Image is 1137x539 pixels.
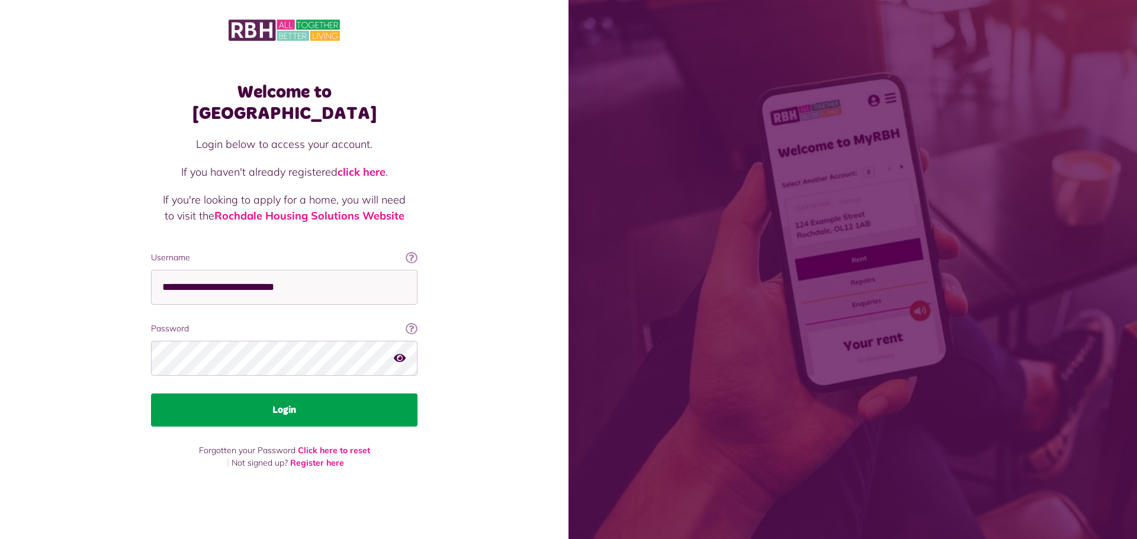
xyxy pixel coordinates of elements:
p: Login below to access your account. [163,136,406,152]
a: Rochdale Housing Solutions Website [214,209,404,222]
a: Click here to reset [298,445,370,456]
span: Forgotten your Password [199,445,296,456]
span: Not signed up? [232,457,288,468]
label: Password [151,322,417,335]
a: Register here [290,457,344,468]
a: click here [338,165,386,179]
p: If you're looking to apply for a home, you will need to visit the [163,192,406,224]
img: MyRBH [229,18,340,43]
label: Username [151,251,417,264]
p: If you haven't already registered . [163,164,406,180]
h1: Welcome to [GEOGRAPHIC_DATA] [151,82,417,124]
button: Login [151,393,417,427]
